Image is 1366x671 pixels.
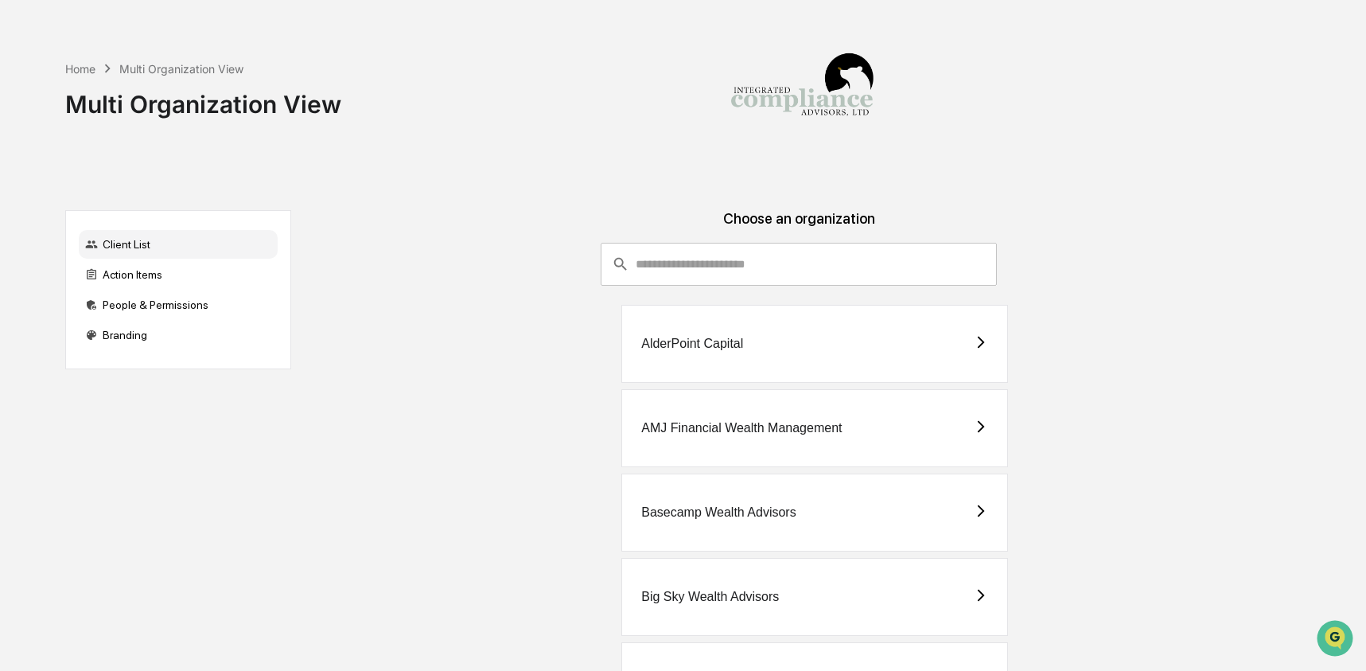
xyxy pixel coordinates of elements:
[79,260,278,289] div: Action Items
[32,231,100,247] span: Data Lookup
[304,210,1294,243] div: Choose an organization
[65,77,341,119] div: Multi Organization View
[641,421,842,435] div: AMJ Financial Wealth Management
[270,127,290,146] button: Start new chat
[16,122,45,150] img: 1746055101610-c473b297-6a78-478c-a979-82029cc54cd1
[65,62,95,76] div: Home
[601,243,997,286] div: consultant-dashboard__filter-organizations-search-bar
[641,505,796,520] div: Basecamp Wealth Advisors
[112,269,193,282] a: Powered byPylon
[10,194,109,223] a: 🖐️Preclearance
[115,202,128,215] div: 🗄️
[722,13,881,172] img: Integrated Compliance Advisors
[16,232,29,245] div: 🔎
[119,62,243,76] div: Multi Organization View
[158,270,193,282] span: Pylon
[131,201,197,217] span: Attestations
[54,122,261,138] div: Start new chat
[1315,618,1358,661] iframe: Open customer support
[79,230,278,259] div: Client List
[79,291,278,319] div: People & Permissions
[54,138,201,150] div: We're available if you need us!
[79,321,278,349] div: Branding
[16,202,29,215] div: 🖐️
[10,224,107,253] a: 🔎Data Lookup
[641,337,743,351] div: AlderPoint Capital
[16,33,290,59] p: How can we help?
[641,590,779,604] div: Big Sky Wealth Advisors
[109,194,204,223] a: 🗄️Attestations
[32,201,103,217] span: Preclearance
